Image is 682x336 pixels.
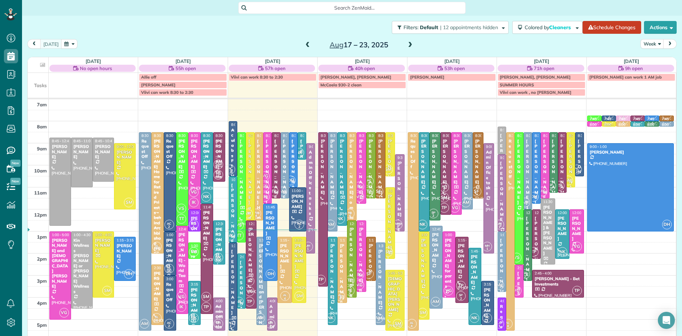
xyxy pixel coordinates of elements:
[231,74,283,80] span: Viivi can work 8:30 to 2:30
[239,260,244,326] div: [PERSON_NAME]
[421,133,438,138] span: 8:30 - 1:00
[575,166,579,170] span: AC
[189,198,199,207] span: IK
[529,192,538,202] span: DH
[552,139,556,205] div: [PERSON_NAME]
[189,224,198,230] small: 1
[277,187,287,196] span: AM
[397,161,402,288] div: [PERSON_NAME] - [PERSON_NAME] FIL
[421,139,427,185] div: [PERSON_NAME]
[374,187,383,196] span: SF
[177,204,186,213] span: VS
[178,139,186,169] div: [PERSON_NAME]
[453,139,460,185] div: [PERSON_NAME]
[226,169,235,175] small: 2
[442,184,446,188] span: AC
[393,224,402,230] small: 1
[154,266,171,270] span: 2:30 - 5:15
[569,139,573,205] div: [PERSON_NAME]
[538,187,547,196] span: VG
[378,139,383,195] div: [PERSON_NAME]
[95,139,114,143] span: 8:45 - 10:45
[388,21,509,34] a: Filters: Default | 12 appointments hidden
[440,24,498,31] span: | 12 appointments hidden
[191,244,208,248] span: 1:30 - 2:15
[280,238,297,242] span: 1:15 - 4:15
[240,133,257,138] span: 8:30 - 1:30
[500,82,534,87] span: SUMMER HOURS
[165,268,174,274] small: 2
[454,133,473,138] span: 8:30 - 12:15
[260,192,270,202] span: IK
[555,181,564,191] span: TP
[348,210,352,214] span: AL
[577,139,581,205] div: [PERSON_NAME]
[535,210,554,215] span: 12:00 - 2:15
[410,139,416,169] div: Request Off
[141,133,158,138] span: 8:30 - 5:30
[520,198,530,207] span: AM
[95,233,112,237] span: 1:00 - 4:00
[429,213,438,219] small: 2
[165,224,174,230] small: 2
[475,139,481,185] div: [PERSON_NAME]
[500,90,572,95] span: Viivi can work , no [PERSON_NAME]
[573,169,581,175] small: 2
[461,198,471,207] span: AM
[190,216,199,293] div: [PERSON_NAME] Newtown Eye and Laser
[203,139,211,169] div: [PERSON_NAME]
[421,238,427,284] div: [PERSON_NAME]
[557,216,568,241] div: [PERSON_NAME]
[547,185,556,192] small: 2
[543,139,547,205] div: [PERSON_NAME]
[572,210,591,215] span: 12:00 - 2:00
[523,271,527,275] span: SP
[231,244,248,248] span: 1:30 - 5:30
[308,150,313,216] div: Admin Office tasks
[512,21,583,34] button: Colored byCleaners
[260,171,270,181] span: VG
[252,213,261,219] small: 4
[445,238,453,289] div: [PERSON_NAME] for parents
[73,238,91,294] div: Kin Wellness [PERSON_NAME] or [PERSON_NAME] Wellness
[517,266,534,270] span: 2:30 - 4:00
[213,170,223,180] span: TP
[257,133,276,138] span: 8:30 - 12:30
[265,210,276,236] div: [PERSON_NAME]
[500,155,517,160] span: 9:30 - 1:00
[240,255,257,259] span: 2:00 - 4:30
[439,193,449,202] span: SM
[226,231,235,240] span: NK
[383,165,393,174] span: SM
[300,139,304,302] div: [PERSON_NAME] for mom [PERSON_NAME]
[485,244,490,247] span: MH
[432,133,451,138] span: 8:30 - 12:30
[320,82,362,87] span: McCaela 930-2 clean
[95,238,112,253] div: [PERSON_NAME]
[191,210,210,215] span: 12:00 - 1:00
[283,133,302,138] span: 8:30 - 11:30
[291,194,304,209] div: [PERSON_NAME]
[234,220,244,230] span: VS
[526,216,530,282] div: [PERSON_NAME]
[216,222,235,226] span: 12:30 - 2:30
[486,150,492,196] div: Admin Office tasks
[590,144,607,149] span: 9:00 - 1:00
[526,133,545,138] span: 8:30 - 12:00
[175,58,191,64] a: [DATE]
[248,227,254,273] div: [PERSON_NAME]
[648,119,657,126] small: 2
[321,133,338,138] span: 8:30 - 3:30
[500,74,571,80] span: [PERSON_NAME], [PERSON_NAME]
[500,133,504,199] div: [PERSON_NAME]
[552,133,571,138] span: 8:30 - 11:15
[117,238,134,242] span: 1:15 - 3:15
[534,139,538,205] div: [PERSON_NAME]
[535,271,552,276] span: 2:45 - 4:00
[295,224,304,230] small: 2
[166,133,183,138] span: 8:30 - 1:00
[345,213,354,219] small: 4
[52,238,69,289] div: [PERSON_NAME] and [DEMOGRAPHIC_DATA][PERSON_NAME]
[248,222,267,226] span: 12:30 - 4:30
[640,39,664,49] button: Week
